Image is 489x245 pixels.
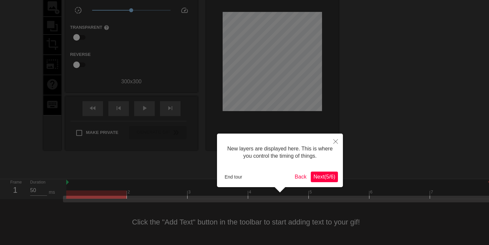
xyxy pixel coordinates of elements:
button: Close [328,134,343,149]
button: Back [292,172,309,182]
button: End tour [222,172,245,182]
div: New layers are displayed here. This is where you control the timing of things. [222,139,338,167]
span: Next ( 5 / 6 ) [313,174,335,180]
button: Next [311,172,338,182]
